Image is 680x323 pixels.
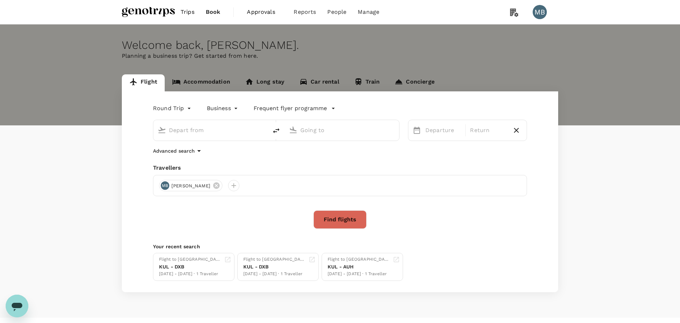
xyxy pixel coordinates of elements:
[243,271,306,278] div: [DATE] - [DATE] · 1 Traveller
[167,182,215,189] span: [PERSON_NAME]
[470,126,506,135] p: Return
[161,181,169,190] div: MB
[425,126,461,135] p: Departure
[159,263,221,271] div: KUL - DXB
[254,104,327,113] p: Frequent flyer programme
[153,147,195,154] p: Advanced search
[300,125,384,136] input: Going to
[247,8,282,16] span: Approvals
[294,8,316,16] span: Reports
[207,103,239,114] div: Business
[181,8,194,16] span: Trips
[159,180,222,191] div: MB[PERSON_NAME]
[153,103,193,114] div: Round Trip
[122,52,558,60] p: Planning a business trip? Get started from here.
[347,74,387,91] a: Train
[358,8,379,16] span: Manage
[206,8,221,16] span: Book
[122,4,175,20] img: Genotrips - ALL
[243,256,306,263] div: Flight to [GEOGRAPHIC_DATA]
[159,271,221,278] div: [DATE] - [DATE] · 1 Traveller
[169,125,253,136] input: Depart from
[153,164,527,172] div: Travellers
[159,256,221,263] div: Flight to [GEOGRAPHIC_DATA]
[122,39,558,52] div: Welcome back , [PERSON_NAME] .
[263,129,264,131] button: Open
[328,263,390,271] div: KUL - AUH
[313,210,367,229] button: Find flights
[394,129,396,131] button: Open
[254,104,335,113] button: Frequent flyer programme
[165,74,238,91] a: Accommodation
[328,271,390,278] div: [DATE] - [DATE] · 1 Traveller
[6,295,28,317] iframe: Button to launch messaging window
[533,5,547,19] div: MB
[328,256,390,263] div: Flight to [GEOGRAPHIC_DATA]
[153,243,527,250] p: Your recent search
[292,74,347,91] a: Car rental
[268,122,285,139] button: delete
[327,8,346,16] span: People
[238,74,292,91] a: Long stay
[243,263,306,271] div: KUL - DXB
[387,74,442,91] a: Concierge
[153,147,203,155] button: Advanced search
[122,74,165,91] a: Flight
